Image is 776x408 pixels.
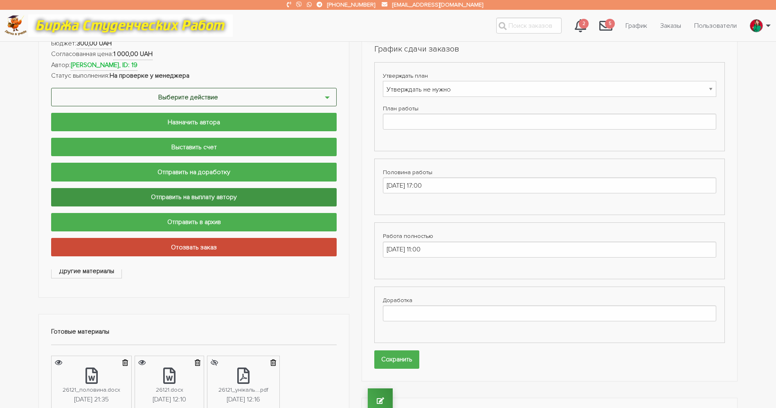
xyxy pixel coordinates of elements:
[392,1,483,8] a: [EMAIL_ADDRESS][DOMAIN_NAME]
[71,61,137,69] a: [PERSON_NAME], ID: 19
[51,49,337,60] li: Согласованная цена:
[227,395,260,405] div: [DATE] 12:16
[51,88,337,106] button: Выберите действие
[52,266,121,278] span: Другие материалы
[71,60,137,71] strong: [PERSON_NAME], ID: 19
[374,43,725,55] h2: График сдачи заказов
[51,238,337,256] input: Отозвать заказ
[63,385,120,395] div: 26121_половина.docx
[593,15,619,37] a: 5
[383,231,716,241] label: Работа полностью
[383,295,716,305] label: Доработка
[327,1,375,8] a: [PHONE_NUMBER]
[76,38,112,49] strong: 300,00 UAH
[110,72,189,80] strong: На проверке у менеджера
[28,14,233,37] img: motto-12e01f5a76059d5f6a28199ef077b1f78e012cfde436ab5cf1d4517935686d32.gif
[383,71,716,81] label: Утверждать план
[153,395,186,405] div: [DATE] 12:10
[51,213,337,231] input: Отправить в архив
[51,71,337,81] li: Статус выполнения:
[52,356,65,370] button: Скачивание файла разрешено
[750,19,763,32] img: excited_171337-2006.jpg
[374,350,419,369] input: Сохранить
[654,18,688,34] a: Заказы
[135,356,149,370] button: Скачивание файла разрешено
[4,15,27,36] img: logo-c4363faeb99b52c628a42810ed6dfb4293a56d4e4775eb116515dfe7f33672af.png
[51,327,109,336] strong: Готовые материалы
[51,60,337,71] li: Автор:
[74,395,109,405] div: [DATE] 21:35
[383,103,716,114] label: План работы
[207,356,221,370] button: Скачивание файла не разрешено
[51,38,337,49] li: Бюджет:
[51,188,337,206] input: Отправить на выплату автору
[496,18,562,34] input: Поиск заказов
[113,49,153,60] strong: 1 000,00 UAH
[383,167,716,177] label: Половина работы
[579,19,589,29] span: 2
[51,138,337,156] input: Выставить счет
[156,385,183,395] div: 26121.docx
[605,19,615,29] span: 5
[51,113,337,131] input: Назначить автора
[218,385,268,395] div: 26121_унікаль....pdf
[51,163,337,181] input: Отправить на доработку
[568,15,593,37] a: 2
[688,18,743,34] a: Пользователи
[619,18,654,34] a: График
